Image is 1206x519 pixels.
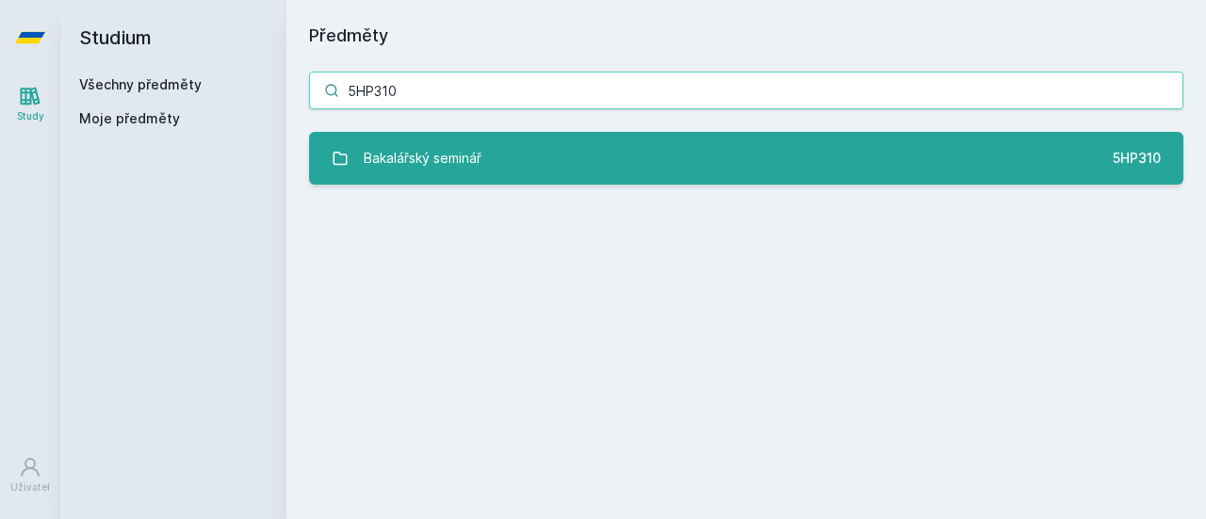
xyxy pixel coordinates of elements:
[364,139,481,177] div: Bakalářský seminář
[309,72,1183,109] input: Název nebo ident předmětu…
[79,109,180,128] span: Moje předměty
[309,132,1183,185] a: Bakalářský seminář 5HP310
[17,109,44,123] div: Study
[309,23,1183,49] h1: Předměty
[10,480,50,495] div: Uživatel
[4,75,57,133] a: Study
[1113,149,1161,168] div: 5HP310
[4,446,57,504] a: Uživatel
[79,76,202,92] a: Všechny předměty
